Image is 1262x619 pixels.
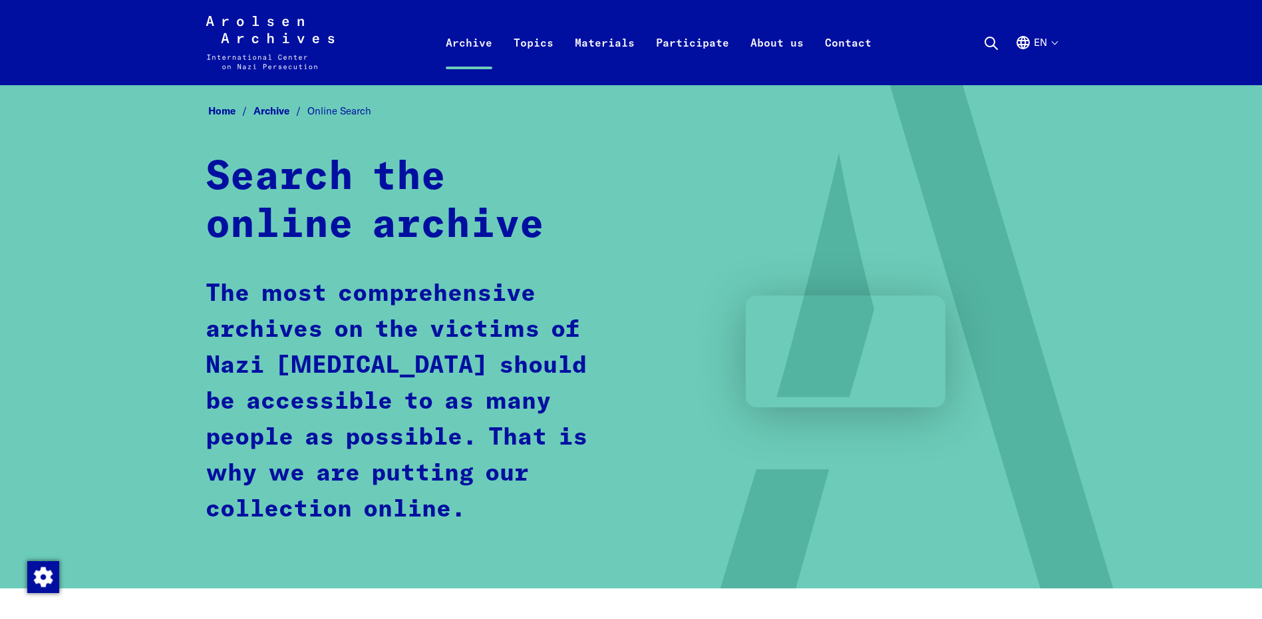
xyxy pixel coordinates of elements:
span: Online Search [307,104,371,117]
strong: Search the online archive [206,158,544,246]
a: Participate [645,32,740,85]
a: Archive [435,32,503,85]
img: Change consent [27,561,59,593]
div: Change consent [27,560,59,592]
a: About us [740,32,814,85]
p: The most comprehensive archives on the victims of Nazi [MEDICAL_DATA] should be accessible to as ... [206,276,608,528]
a: Materials [564,32,645,85]
nav: Primary [435,16,882,69]
a: Archive [253,104,307,117]
a: Contact [814,32,882,85]
button: English, language selection [1015,35,1057,83]
a: Topics [503,32,564,85]
nav: Breadcrumb [206,101,1057,122]
a: Home [208,104,253,117]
